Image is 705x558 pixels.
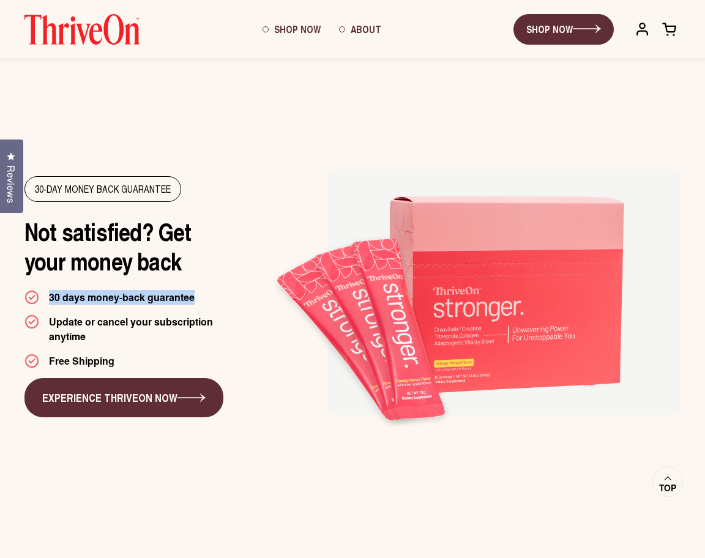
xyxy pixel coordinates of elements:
div: 30-DAY MONEY BACK GUARANTEE [24,176,181,202]
p: Free Shipping [49,354,114,368]
p: 30 days money-back guarantee [49,290,195,305]
span: Reviews [3,165,19,203]
a: EXPERIENCE THRIVEON NOW [24,378,223,417]
span: About [351,22,381,36]
h2: Not satisfied? Get your money back [24,217,235,275]
p: Update or cancel your subscription anytime [49,314,235,344]
a: Shop Now [253,13,330,46]
span: Top [659,483,676,494]
a: SHOP NOW [513,14,614,45]
span: Shop Now [274,22,321,36]
a: About [330,13,390,46]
